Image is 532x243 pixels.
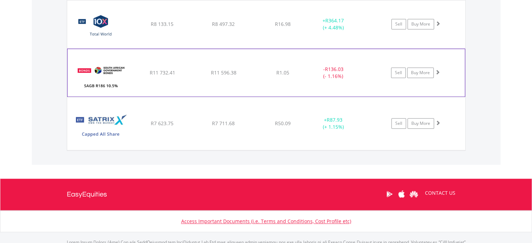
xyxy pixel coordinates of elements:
[407,118,434,129] a: Buy More
[307,116,360,130] div: + (+ 1.15%)
[325,17,344,24] span: R364.17
[407,19,434,29] a: Buy More
[276,69,289,76] span: R1.05
[408,183,420,205] a: Huawei
[151,21,173,27] span: R8 133.15
[275,21,291,27] span: R16.98
[211,69,236,76] span: R11 596.38
[151,120,173,127] span: R7 623.75
[383,183,396,205] a: Google Play
[327,116,342,123] span: R87.93
[67,179,107,210] a: EasyEquities
[71,106,131,148] img: TFSA.STXCAP.png
[275,120,291,127] span: R50.09
[71,58,131,95] img: TFSA.ZA.R186.png
[407,67,434,78] a: Buy More
[396,183,408,205] a: Apple
[149,69,175,76] span: R11 732.41
[420,183,460,203] a: CONTACT US
[325,66,343,72] span: R136.03
[307,66,359,80] div: - (- 1.16%)
[181,218,351,224] a: Access Important Documents (i.e. Terms and Conditions, Cost Profile etc)
[391,118,406,129] a: Sell
[212,21,235,27] span: R8 497.32
[391,67,406,78] a: Sell
[71,9,131,47] img: TFSA.GLOBAL.png
[212,120,235,127] span: R7 711.68
[307,17,360,31] div: + (+ 4.48%)
[391,19,406,29] a: Sell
